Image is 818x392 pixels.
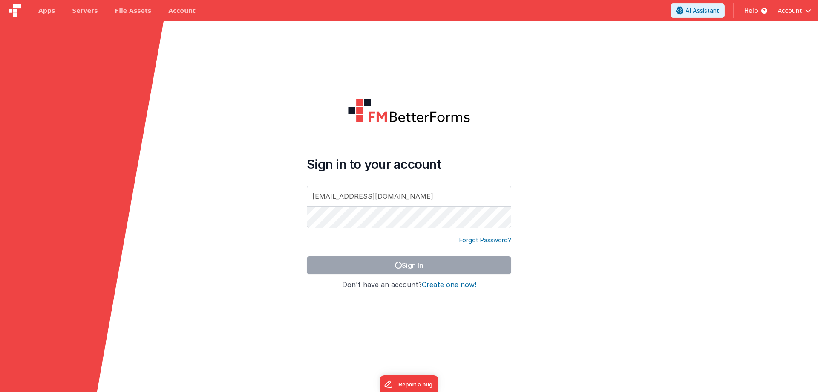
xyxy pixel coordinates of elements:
[778,6,811,15] button: Account
[422,281,476,289] button: Create one now!
[307,256,511,274] button: Sign In
[778,6,802,15] span: Account
[671,3,725,18] button: AI Assistant
[307,157,511,172] h4: Sign in to your account
[38,6,55,15] span: Apps
[744,6,758,15] span: Help
[72,6,98,15] span: Servers
[307,281,511,289] h4: Don't have an account?
[459,236,511,244] a: Forgot Password?
[686,6,719,15] span: AI Assistant
[307,186,511,207] input: Email Address
[115,6,152,15] span: File Assets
